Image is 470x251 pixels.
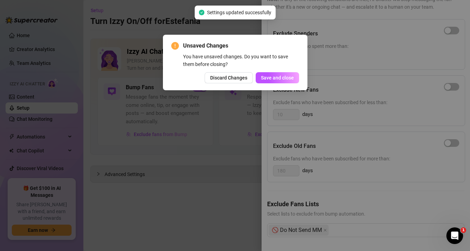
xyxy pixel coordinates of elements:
span: Settings updated successfully [207,9,271,16]
span: exclamation-circle [171,42,179,50]
button: Discard Changes [205,72,253,83]
span: Discard Changes [210,75,247,81]
span: check-circle [199,10,204,15]
div: You have unsaved changes. Do you want to save them before closing? [183,53,299,68]
iframe: Intercom live chat [446,227,463,244]
span: Save and close [261,75,294,81]
span: Unsaved Changes [183,42,299,50]
button: Save and close [256,72,299,83]
span: 1 [461,227,466,233]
